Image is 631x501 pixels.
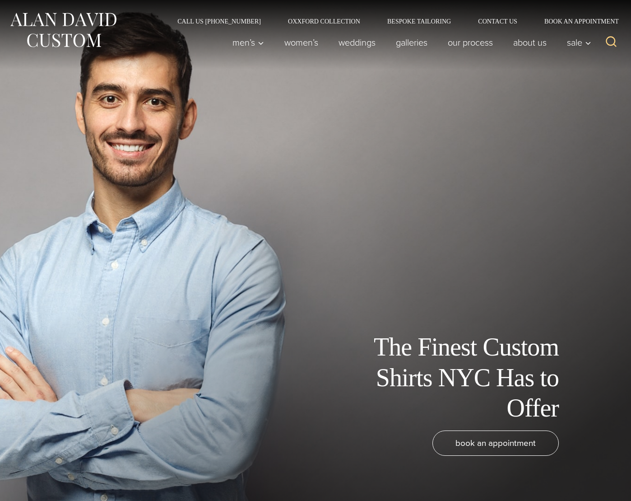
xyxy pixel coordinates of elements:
a: About Us [503,33,557,52]
a: Women’s [274,33,329,52]
span: Men’s [232,38,264,47]
a: weddings [329,33,386,52]
h1: The Finest Custom Shirts NYC Has to Offer [356,332,559,423]
a: Galleries [386,33,438,52]
a: Oxxford Collection [274,18,374,24]
span: Sale [567,38,591,47]
img: Alan David Custom [9,10,117,50]
a: Our Process [438,33,503,52]
span: book an appointment [455,436,536,449]
a: book an appointment [432,431,559,456]
a: Call Us [PHONE_NUMBER] [164,18,274,24]
a: Book an Appointment [531,18,622,24]
nav: Primary Navigation [223,33,596,52]
nav: Secondary Navigation [164,18,622,24]
a: Contact Us [464,18,531,24]
button: View Search Form [600,32,622,53]
a: Bespoke Tailoring [374,18,464,24]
